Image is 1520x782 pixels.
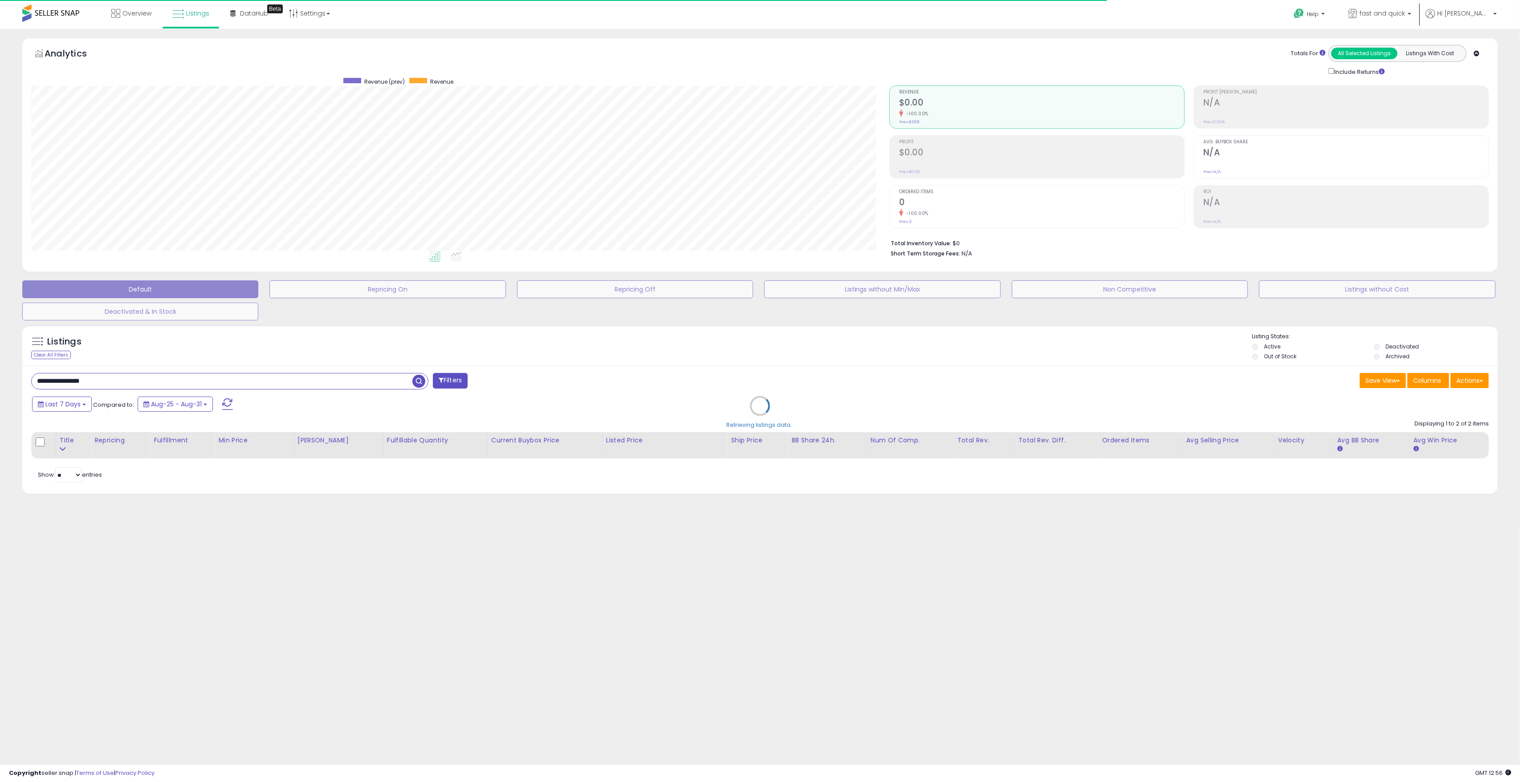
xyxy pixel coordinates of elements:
[1322,66,1395,77] div: Include Returns
[891,239,951,247] b: Total Inventory Value:
[1203,219,1221,224] small: Prev: N/A
[764,280,1000,298] button: Listings without Min/Max
[267,4,283,13] div: Tooltip anchor
[1426,9,1497,29] a: Hi [PERSON_NAME]
[899,197,1184,209] h2: 0
[903,110,929,117] small: -100.00%
[1203,197,1488,209] h2: N/A
[269,280,505,298] button: Repricing On
[186,9,209,18] span: Listings
[430,78,453,85] span: Revenue
[903,210,929,217] small: -100.00%
[1293,8,1304,19] i: Get Help
[899,90,1184,95] span: Revenue
[22,303,258,320] button: Deactivated & In Stock
[1203,140,1488,145] span: Avg. Buybox Share
[1437,9,1491,18] span: Hi [PERSON_NAME]
[1203,190,1488,194] span: ROI
[899,147,1184,159] h2: $0.00
[1287,1,1334,29] a: Help
[1291,49,1325,58] div: Totals For
[899,219,912,224] small: Prev: 3
[1203,147,1488,159] h2: N/A
[1203,169,1221,174] small: Prev: N/A
[45,47,104,62] h5: Analytics
[1331,48,1398,59] button: All Selected Listings
[517,280,753,298] button: Repricing Off
[1203,97,1488,109] h2: N/A
[1012,280,1248,298] button: Non Competitive
[364,78,405,85] span: Revenue (prev)
[122,9,151,18] span: Overview
[899,169,920,174] small: Prev: $0.00
[891,237,1482,248] li: $0
[1259,280,1495,298] button: Listings without Cost
[1397,48,1463,59] button: Listings With Cost
[891,250,960,257] b: Short Term Storage Fees:
[962,249,972,258] span: N/A
[727,421,794,429] div: Retrieving listings data..
[22,280,258,298] button: Default
[899,190,1184,194] span: Ordered Items
[1203,119,1225,125] small: Prev: 0.00%
[899,140,1184,145] span: Profit
[240,9,268,18] span: DataHub
[1203,90,1488,95] span: Profit [PERSON_NAME]
[899,97,1184,109] h2: $0.00
[1307,10,1319,18] span: Help
[899,119,920,125] small: Prev: $659
[1360,9,1405,18] span: fast and quick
